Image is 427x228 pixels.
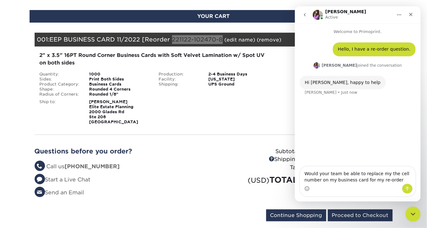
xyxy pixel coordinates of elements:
div: 2" x 3.5" 16PT Round Corner Business Cards with Soft Velvet Lamination w/ Spot UV on both sides [40,52,268,67]
iframe: Intercom live chat [406,207,421,222]
a: Start a Live Chat [35,176,91,183]
div: Shipping: [278,52,388,58]
div: Quantity: [35,72,85,77]
h2: Questions before you order? [35,147,209,155]
small: (USD) [248,176,270,184]
div: Facility: [154,77,204,82]
div: Business Cards [84,82,154,87]
div: Sides: [35,77,85,82]
span: EEP BUSINESS CARD 11/2022 [Reorder 221122-102470-8 [50,36,223,43]
div: Ship to: [35,99,85,125]
strong: [PERSON_NAME] Elite Estate Planning 2000 Glades Rd Ste 208 [GEOGRAPHIC_DATA] [89,99,138,124]
div: Production: [154,72,204,77]
div: 001: [35,33,333,47]
div: UPS Ground [204,82,273,87]
a: (remove) [257,37,282,43]
div: Shipping: [154,82,204,87]
div: Radius of Corners: [35,92,85,97]
div: Shape: [35,87,85,92]
div: Product Category: [35,82,85,87]
input: Continue Shopping [266,209,326,221]
span: YOUR CART [197,13,230,19]
div: TOTAL: [214,174,306,186]
div: Shipping: [214,155,306,164]
iframe: Intercom live chat [295,6,421,202]
a: (edit name) [225,37,256,43]
div: [US_STATE] [204,77,273,82]
div: Tax: [214,164,306,172]
div: 2-4 Business Days [204,72,273,77]
div: 1000 [84,72,154,77]
div: Print Both Sides [84,77,154,82]
a: Send an Email [35,189,84,196]
div: Rounded 1/8" [84,92,154,97]
div: Rounded 4 Corners [84,87,154,92]
li: Call us [35,163,209,171]
strong: [PHONE_NUMBER] [65,163,120,170]
div: Subtotal: [214,147,306,156]
input: Proceed to Checkout [328,209,393,221]
iframe: Google Customer Reviews [2,209,53,226]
